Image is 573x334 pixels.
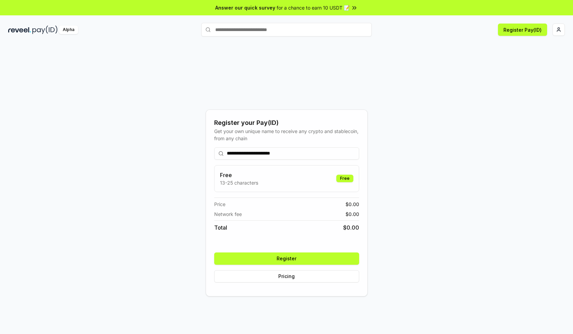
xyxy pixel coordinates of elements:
h3: Free [220,171,258,179]
div: Alpha [59,26,78,34]
span: Network fee [214,210,242,218]
button: Register [214,252,359,265]
button: Register Pay(ID) [498,24,547,36]
img: pay_id [32,26,58,34]
p: 13-25 characters [220,179,258,186]
span: Price [214,201,225,208]
div: Free [336,175,353,182]
span: $ 0.00 [346,210,359,218]
span: Total [214,223,227,232]
img: reveel_dark [8,26,31,34]
span: for a chance to earn 10 USDT 📝 [277,4,350,11]
span: $ 0.00 [343,223,359,232]
span: Answer our quick survey [215,4,275,11]
div: Register your Pay(ID) [214,118,359,128]
span: $ 0.00 [346,201,359,208]
button: Pricing [214,270,359,282]
div: Get your own unique name to receive any crypto and stablecoin, from any chain [214,128,359,142]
